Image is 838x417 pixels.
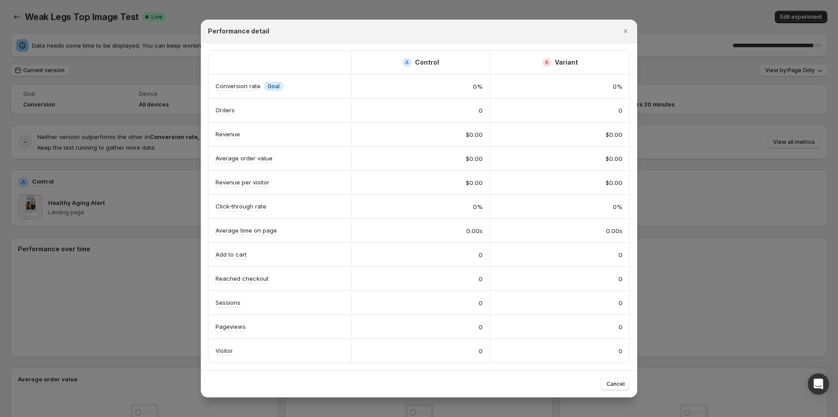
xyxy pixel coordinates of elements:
[405,60,409,65] h2: A
[606,178,622,187] span: $0.00
[466,154,483,163] span: $0.00
[618,274,622,283] span: 0
[216,346,233,355] p: Visitor
[466,226,483,235] span: 0.00s
[479,298,483,307] span: 0
[268,83,280,90] span: Goal
[216,202,266,211] p: Click-through rate
[415,58,439,67] h2: Control
[808,373,829,395] div: Open Intercom Messenger
[473,82,483,91] span: 0%
[606,130,622,139] span: $0.00
[613,202,622,211] span: 0%
[466,178,483,187] span: $0.00
[555,58,578,67] h2: Variant
[479,323,483,331] span: 0
[618,298,622,307] span: 0
[216,154,273,163] p: Average order value
[479,274,483,283] span: 0
[216,130,240,139] p: Revenue
[606,154,622,163] span: $0.00
[618,323,622,331] span: 0
[601,378,630,390] button: Cancel
[216,178,269,187] p: Revenue per visitor
[216,82,260,90] p: Conversion rate
[208,27,269,36] h2: Performance detail
[545,60,549,65] h2: B
[618,250,622,259] span: 0
[606,380,625,388] span: Cancel
[216,226,277,235] p: Average time on page
[216,274,268,283] p: Reached checkout
[479,106,483,115] span: 0
[216,298,240,307] p: Sessions
[216,322,246,331] p: Pageviews
[606,226,622,235] span: 0.00s
[473,202,483,211] span: 0%
[479,250,483,259] span: 0
[618,106,622,115] span: 0
[619,25,632,37] button: Close
[613,82,622,91] span: 0%
[216,106,235,114] p: Orders
[479,347,483,356] span: 0
[466,130,483,139] span: $0.00
[618,347,622,356] span: 0
[216,250,247,259] p: Add to cart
